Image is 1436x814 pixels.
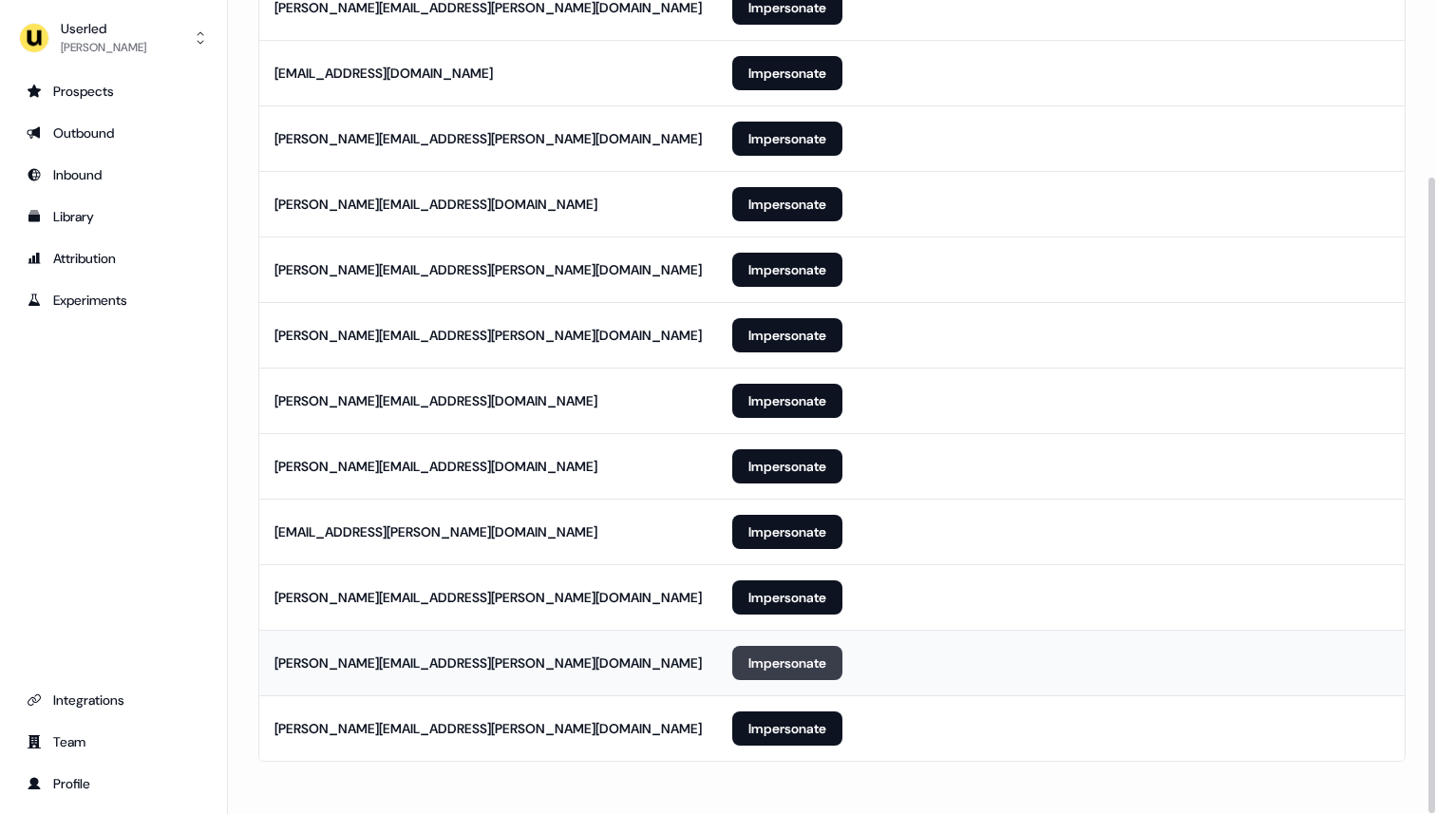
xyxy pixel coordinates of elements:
div: Userled [61,19,146,38]
div: [PERSON_NAME][EMAIL_ADDRESS][PERSON_NAME][DOMAIN_NAME] [274,588,702,607]
button: Impersonate [732,187,842,221]
a: Go to team [15,727,212,757]
a: Go to profile [15,768,212,799]
div: [PERSON_NAME] [61,38,146,57]
div: [PERSON_NAME][EMAIL_ADDRESS][PERSON_NAME][DOMAIN_NAME] [274,326,702,345]
button: Impersonate [732,515,842,549]
div: [PERSON_NAME][EMAIL_ADDRESS][PERSON_NAME][DOMAIN_NAME] [274,129,702,148]
div: Team [27,732,200,751]
a: Go to Inbound [15,160,212,190]
a: Go to templates [15,201,212,232]
div: [PERSON_NAME][EMAIL_ADDRESS][PERSON_NAME][DOMAIN_NAME] [274,653,702,672]
a: Go to experiments [15,285,212,315]
div: Attribution [27,249,200,268]
div: Prospects [27,82,200,101]
div: Library [27,207,200,226]
button: Impersonate [732,318,842,352]
div: [PERSON_NAME][EMAIL_ADDRESS][DOMAIN_NAME] [274,195,597,214]
button: Userled[PERSON_NAME] [15,15,212,61]
button: Impersonate [732,580,842,615]
button: Impersonate [732,56,842,90]
div: [PERSON_NAME][EMAIL_ADDRESS][DOMAIN_NAME] [274,457,597,476]
button: Impersonate [732,711,842,746]
div: Integrations [27,691,200,710]
div: Inbound [27,165,200,184]
button: Impersonate [732,122,842,156]
button: Impersonate [732,646,842,680]
a: Go to prospects [15,76,212,106]
button: Impersonate [732,384,842,418]
a: Go to attribution [15,243,212,274]
div: [EMAIL_ADDRESS][PERSON_NAME][DOMAIN_NAME] [274,522,597,541]
div: [PERSON_NAME][EMAIL_ADDRESS][PERSON_NAME][DOMAIN_NAME] [274,719,702,738]
div: [PERSON_NAME][EMAIL_ADDRESS][DOMAIN_NAME] [274,391,597,410]
div: [PERSON_NAME][EMAIL_ADDRESS][PERSON_NAME][DOMAIN_NAME] [274,260,702,279]
div: Profile [27,774,200,793]
div: Outbound [27,123,200,142]
button: Impersonate [732,253,842,287]
div: Experiments [27,291,200,310]
a: Go to integrations [15,685,212,715]
div: [EMAIL_ADDRESS][DOMAIN_NAME] [274,64,493,83]
a: Go to outbound experience [15,118,212,148]
button: Impersonate [732,449,842,483]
